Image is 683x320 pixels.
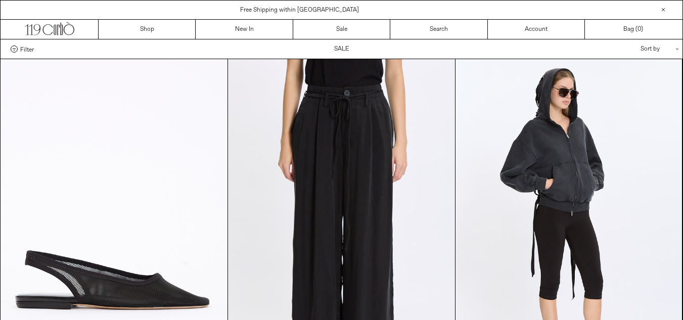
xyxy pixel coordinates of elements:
[638,25,643,34] span: )
[240,6,359,14] a: Free Shipping within [GEOGRAPHIC_DATA]
[390,20,487,39] a: Search
[196,20,293,39] a: New In
[638,25,641,33] span: 0
[581,39,672,59] div: Sort by
[99,20,196,39] a: Shop
[293,20,390,39] a: Sale
[20,45,34,53] span: Filter
[488,20,585,39] a: Account
[585,20,682,39] a: Bag ()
